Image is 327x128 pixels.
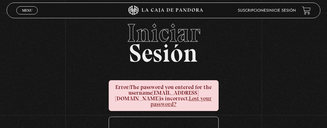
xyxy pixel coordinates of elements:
[115,84,130,91] strong: Error:
[7,20,320,61] h2: Sesión
[115,89,199,102] strong: [EMAIL_ADDRESS][DOMAIN_NAME]
[7,20,320,46] span: Iniciar
[238,9,268,13] a: Suscripciones
[302,6,311,15] a: View your shopping cart
[268,9,296,13] a: Inicie sesión
[20,14,35,18] span: Cerrar
[109,80,219,111] div: The password you entered for the username is incorrect.
[22,8,32,12] span: Menu
[150,95,212,108] a: Lost your password?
